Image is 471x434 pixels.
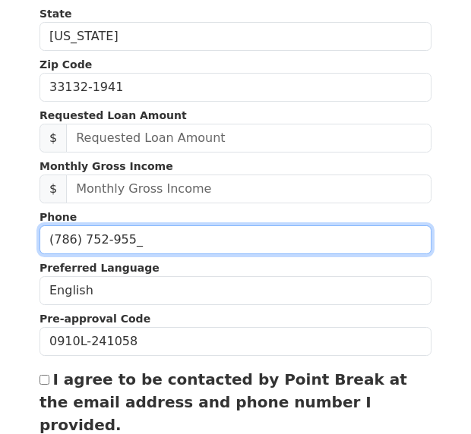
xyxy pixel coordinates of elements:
[40,370,407,434] label: I agree to be contacted by Point Break at the email address and phone number I provided.
[40,211,77,223] strong: Phone
[40,262,160,274] strong: Preferred Language
[40,313,150,325] strong: Pre-approval Code
[40,73,431,102] input: Zip Code
[40,327,431,356] input: Pre-approval Code
[40,109,187,121] strong: Requested Loan Amount
[40,124,67,153] span: $
[40,8,71,20] strong: State
[66,175,431,203] input: Monthly Gross Income
[40,175,67,203] span: $
[40,225,431,254] input: (___) ___-____
[40,58,92,71] strong: Zip Code
[66,124,431,153] input: Requested Loan Amount
[40,159,431,175] p: Monthly Gross Income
